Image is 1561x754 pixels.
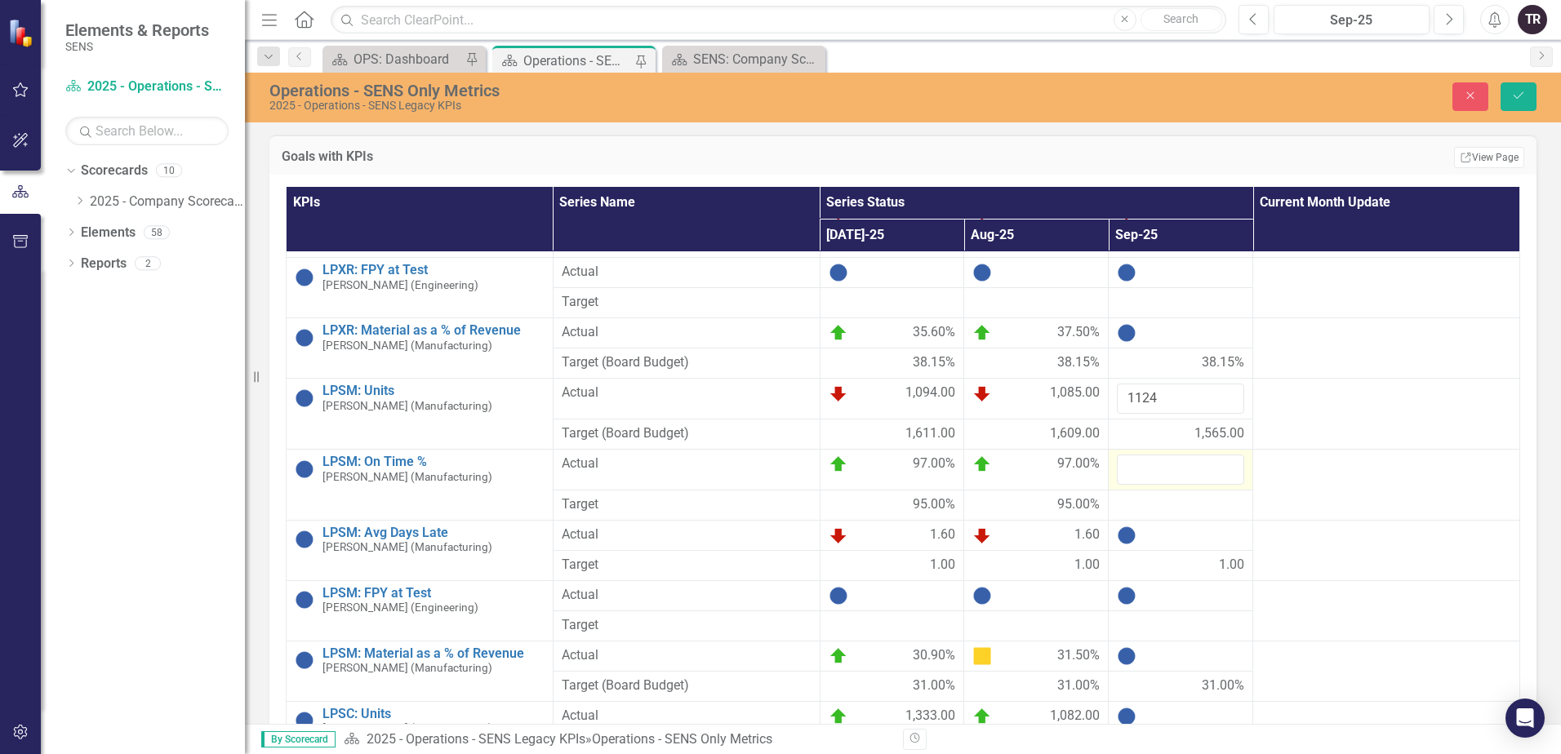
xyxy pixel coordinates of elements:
span: Target [562,495,812,514]
a: LPSM: On Time % [322,455,545,469]
input: Search Below... [65,117,229,145]
div: OPS: Dashboard [354,49,461,69]
span: 1.00 [1219,556,1244,574]
img: Below Target [829,526,848,545]
input: Search ClearPoint... [331,6,1226,34]
span: 97.00% [1057,455,1100,474]
img: Below Target [972,526,992,545]
button: TR [1518,5,1547,34]
img: No Information [1117,707,1136,726]
img: On Target [972,323,992,343]
span: 38.15% [1057,353,1100,372]
span: Target (Board Budget) [562,424,812,443]
img: No Information [1117,263,1136,282]
a: SENS: Company Scorecard [666,49,821,69]
span: 30.90% [913,646,955,666]
span: 1,565.00 [1194,424,1244,443]
img: No Information [1117,323,1136,343]
div: 58 [144,225,170,239]
span: 35.60% [913,323,955,343]
span: 95.00% [913,495,955,514]
span: 97.00% [913,455,955,474]
img: No Information [1117,526,1136,545]
div: Operations - SENS Only Metrics [592,731,772,747]
a: LPSM: FPY at Test [322,586,545,601]
small: [PERSON_NAME] (Manufacturing) [322,662,492,674]
span: Actual [562,707,812,725]
img: No Information [295,268,314,287]
img: ClearPoint Strategy [8,19,37,47]
button: Search [1141,8,1222,31]
span: Search [1163,12,1199,25]
img: No Information [295,530,314,549]
a: LPXR: Material as a % of Revenue [322,323,545,338]
a: LPSM: Avg Days Late [322,526,545,540]
span: Target [562,616,812,635]
span: Target (Board Budget) [562,353,812,372]
span: Target (Board Budget) [562,676,812,695]
img: No Information [295,388,314,408]
span: 1.00 [1074,556,1100,574]
span: Actual [562,646,812,665]
img: No Information [972,586,992,605]
small: SENS [65,40,209,53]
span: 31.00% [913,676,955,695]
div: Sep-25 [1279,11,1424,30]
span: 38.15% [913,353,955,372]
span: 1,609.00 [1050,424,1100,443]
img: Below Target [972,384,992,403]
a: OPS: Dashboard [327,49,461,69]
span: 1.60 [1074,526,1100,545]
a: 2025 - Operations - SENS Legacy KPIs [367,731,585,747]
img: On Target [829,707,848,726]
span: 1,085.00 [1050,384,1100,403]
span: Target [562,293,812,312]
img: On Target [829,646,848,666]
img: No Information [295,459,314,479]
a: Reports [81,255,127,273]
span: Actual [562,526,812,544]
small: [PERSON_NAME] (Manufacturing) [322,722,492,734]
img: No Information [295,650,314,670]
img: No Information [829,586,848,605]
a: 2025 - Operations - SENS Legacy KPIs [65,78,229,96]
img: On Target [972,707,992,726]
span: 1.60 [930,526,955,545]
img: No Information [1117,646,1136,666]
a: LPSC: Units [322,707,545,721]
div: 2 [135,256,161,270]
small: [PERSON_NAME] (Manufacturing) [322,541,492,553]
div: Operations - SENS Only Metrics [523,51,631,71]
span: 31.00% [1202,676,1244,695]
a: 2025 - Company Scorecard [90,193,245,211]
span: 1,094.00 [905,384,955,403]
img: At Risk [972,646,992,666]
img: Below Target [829,384,848,403]
span: 1,611.00 [905,424,955,443]
span: Actual [562,586,812,605]
span: By Scorecard [261,731,336,747]
div: Operations - SENS Only Metrics [269,82,980,100]
span: Elements & Reports [65,20,209,40]
small: [PERSON_NAME] (Engineering) [322,279,478,291]
small: [PERSON_NAME] (Manufacturing) [322,339,492,352]
a: LPSM: Material as a % of Revenue [322,646,545,661]
span: 1.00 [930,556,955,574]
span: 31.50% [1057,646,1100,666]
a: Elements [81,224,136,242]
a: View Page [1454,147,1524,168]
div: 10 [156,164,182,178]
div: Open Intercom Messenger [1505,699,1545,738]
img: No Information [295,328,314,348]
div: SENS: Company Scorecard [693,49,821,69]
div: 2025 - Operations - SENS Legacy KPIs [269,100,980,112]
div: » [344,730,891,749]
span: Target [562,556,812,574]
small: [PERSON_NAME] (Manufacturing) [322,471,492,483]
img: No Information [295,711,314,730]
img: On Target [829,323,848,343]
a: Scorecards [81,162,148,180]
span: Actual [562,384,812,402]
span: 1,333.00 [905,707,955,726]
